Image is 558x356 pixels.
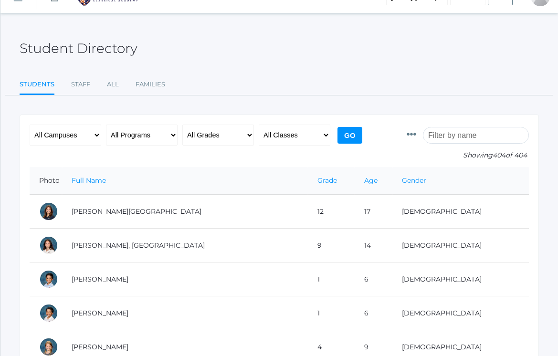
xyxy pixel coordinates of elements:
td: 9 [308,229,355,262]
div: Grayson Abrea [39,304,58,323]
td: [DEMOGRAPHIC_DATA] [392,229,529,262]
a: Age [364,176,378,185]
th: Photo [30,167,62,195]
td: 17 [355,195,392,229]
td: [DEMOGRAPHIC_DATA] [392,262,529,296]
h2: Student Directory [20,41,137,56]
td: 1 [308,262,355,296]
a: All [107,75,119,94]
a: Staff [71,75,90,94]
a: Grade [317,176,337,185]
td: [PERSON_NAME] [62,296,308,330]
td: [PERSON_NAME] [62,262,308,296]
td: 6 [355,262,392,296]
a: Gender [402,176,426,185]
a: Families [136,75,165,94]
td: 1 [308,296,355,330]
td: [DEMOGRAPHIC_DATA] [392,195,529,229]
div: Charlotte Abdulla [39,202,58,221]
p: Showing of 404 [407,150,529,160]
td: 6 [355,296,392,330]
td: [PERSON_NAME], [GEOGRAPHIC_DATA] [62,229,308,262]
td: [PERSON_NAME][GEOGRAPHIC_DATA] [62,195,308,229]
input: Go [337,127,362,144]
td: [DEMOGRAPHIC_DATA] [392,296,529,330]
td: 12 [308,195,355,229]
td: 14 [355,229,392,262]
a: Students [20,75,54,95]
a: Full Name [72,176,106,185]
input: Filter by name [423,127,529,144]
div: Dominic Abrea [39,270,58,289]
div: Phoenix Abdulla [39,236,58,255]
span: 404 [493,151,505,159]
